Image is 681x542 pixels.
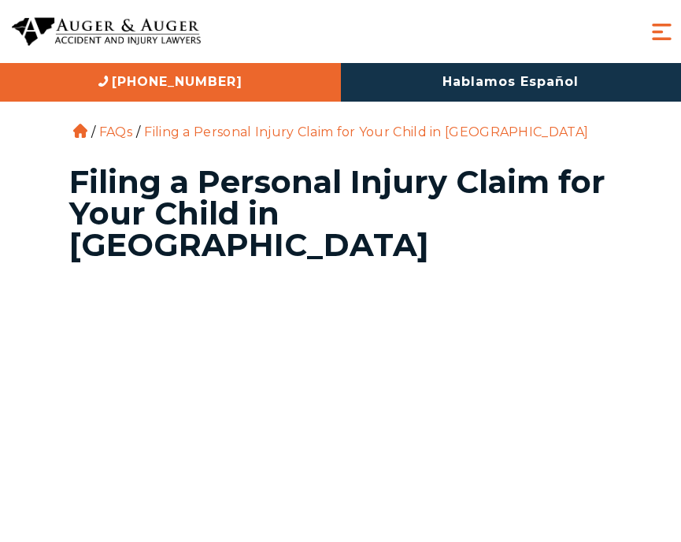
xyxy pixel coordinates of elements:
[12,17,201,46] img: Auger & Auger Accident and Injury Lawyers Logo
[648,18,675,46] button: Menu
[73,124,87,138] a: Home
[140,124,592,139] li: Filing a Personal Injury Claim for Your Child in [GEOGRAPHIC_DATA]
[69,166,613,261] h1: Filing a Personal Injury Claim for Your Child in [GEOGRAPHIC_DATA]
[99,124,132,139] a: FAQs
